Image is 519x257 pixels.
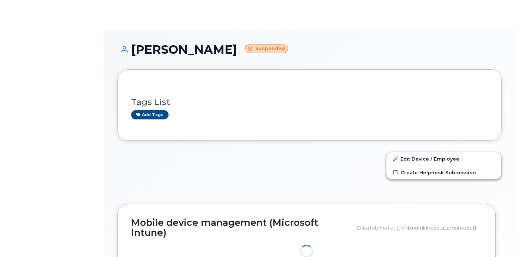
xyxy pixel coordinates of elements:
a: Add tags [131,110,169,119]
div: Data fetched at {{ VM.mdmInfo.data.updatedAt }} [357,221,482,235]
h1: [PERSON_NAME] [117,43,502,56]
h2: Mobile device management (Microsoft Intune) [131,218,352,238]
h3: Tags List [131,98,488,107]
small: Suspended [244,45,288,53]
a: Create Helpdesk Submission [386,166,501,179]
a: Edit Device / Employee [386,152,501,165]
